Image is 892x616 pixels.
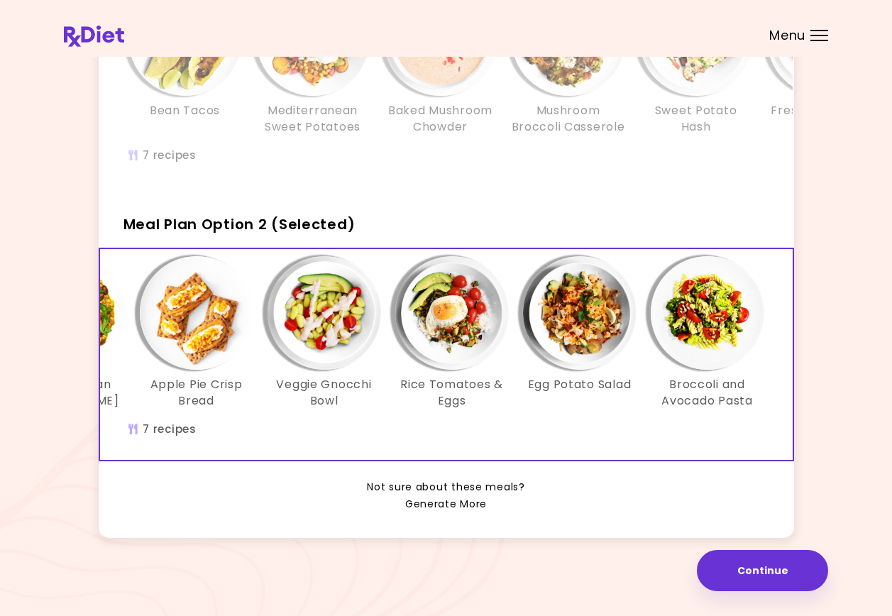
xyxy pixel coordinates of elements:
[367,479,524,496] span: Not sure about these meals?
[651,377,764,409] h3: Broccoli and Avocado Pasta
[516,256,644,409] div: Info - Egg Potato Salad - Meal Plan Option 2 (Selected)
[395,377,509,409] h3: Rice Tomatoes & Eggs
[405,496,487,513] a: Generate More
[639,103,753,135] h3: Sweet Potato Hash
[150,103,220,119] h3: Bean Tacos
[268,377,381,409] h3: Veggie Gnocchi Bowl
[64,26,124,47] img: RxDiet
[388,256,516,409] div: Info - Rice Tomatoes & Eggs - Meal Plan Option 2 (Selected)
[512,103,625,135] h3: Mushroom Broccoli Casserole
[256,103,370,135] h3: Mediterranean Sweet Potatoes
[123,214,356,234] span: Meal Plan Option 2 (Selected)
[771,103,876,119] h3: Fresh Salsa Salad
[140,377,253,409] h3: Apple Pie Crisp Bread
[260,256,388,409] div: Info - Veggie Gnocchi Bowl - Meal Plan Option 2 (Selected)
[133,256,260,409] div: Info - Apple Pie Crisp Bread - Meal Plan Option 2 (Selected)
[769,29,805,42] span: Menu
[697,550,828,591] button: Continue
[384,103,497,135] h3: Baked Mushroom Chowder
[528,377,632,392] h3: Egg Potato Salad
[644,256,771,409] div: Info - Broccoli and Avocado Pasta - Meal Plan Option 2 (Selected)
